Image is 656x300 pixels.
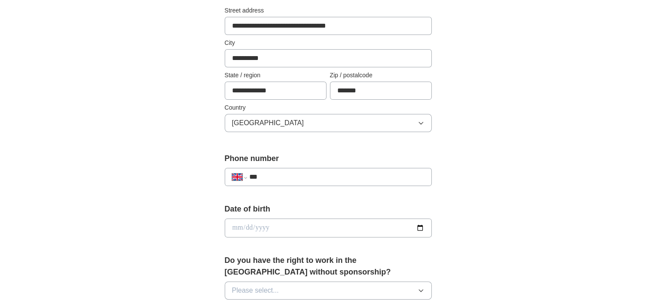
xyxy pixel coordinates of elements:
[232,285,279,296] span: Please select...
[225,153,432,164] label: Phone number
[225,6,432,15] label: Street address
[225,71,326,80] label: State / region
[225,281,432,300] button: Please select...
[232,118,304,128] span: [GEOGRAPHIC_DATA]
[225,255,432,278] label: Do you have the right to work in the [GEOGRAPHIC_DATA] without sponsorship?
[225,38,432,47] label: City
[225,103,432,112] label: Country
[225,203,432,215] label: Date of birth
[330,71,432,80] label: Zip / postalcode
[225,114,432,132] button: [GEOGRAPHIC_DATA]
